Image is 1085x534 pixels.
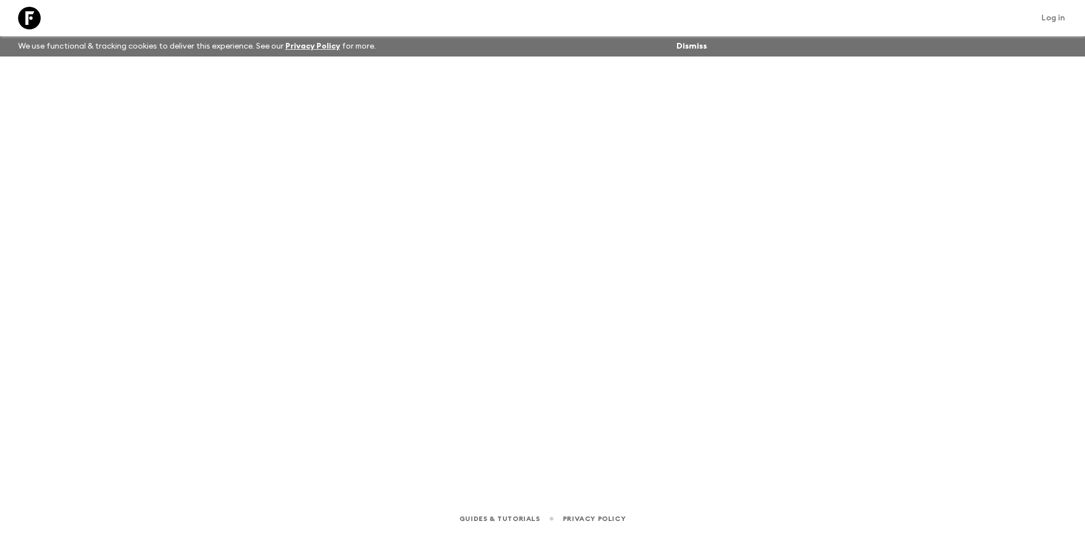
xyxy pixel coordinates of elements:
p: We use functional & tracking cookies to deliver this experience. See our for more. [14,36,380,57]
a: Guides & Tutorials [459,513,540,525]
a: Privacy Policy [285,42,340,50]
button: Dismiss [674,38,710,54]
a: Log in [1035,10,1071,26]
a: Privacy Policy [563,513,626,525]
